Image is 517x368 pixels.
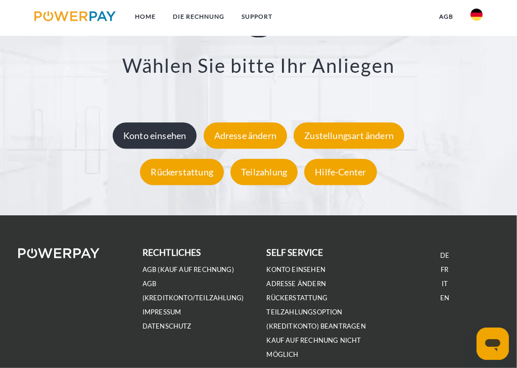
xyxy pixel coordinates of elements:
[441,265,448,274] a: FR
[18,248,100,258] img: logo-powerpay-white.svg
[233,8,281,26] a: SUPPORT
[267,336,361,359] a: Kauf auf Rechnung nicht möglich
[291,130,407,141] a: Zustellungsart ändern
[440,251,449,260] a: DE
[143,308,181,316] a: IMPRESSUM
[204,122,288,149] div: Adresse ändern
[294,122,404,149] div: Zustellungsart ändern
[126,8,164,26] a: Home
[230,159,298,185] div: Teilzahlung
[201,130,290,141] a: Adresse ändern
[471,9,483,21] img: de
[267,265,326,274] a: Konto einsehen
[477,328,509,360] iframe: Schaltfläche zum Öffnen des Messaging-Fensters
[137,166,226,177] a: Rückerstattung
[140,159,224,185] div: Rückerstattung
[34,11,116,21] img: logo-powerpay.svg
[164,8,233,26] a: DIE RECHNUNG
[304,159,377,185] div: Hilfe-Center
[267,280,326,288] a: Adresse ändern
[5,54,512,78] h3: Wählen Sie bitte Ihr Anliegen
[442,280,448,288] a: IT
[267,294,328,302] a: Rückerstattung
[267,247,323,258] b: self service
[113,122,197,149] div: Konto einsehen
[267,308,366,331] a: Teilzahlungsoption (KREDITKONTO) beantragen
[143,247,201,258] b: rechtliches
[302,166,379,177] a: Hilfe-Center
[431,8,462,26] a: agb
[143,280,244,302] a: AGB (Kreditkonto/Teilzahlung)
[228,166,300,177] a: Teilzahlung
[143,322,192,331] a: DATENSCHUTZ
[143,265,234,274] a: AGB (Kauf auf Rechnung)
[440,294,449,302] a: EN
[110,130,200,141] a: Konto einsehen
